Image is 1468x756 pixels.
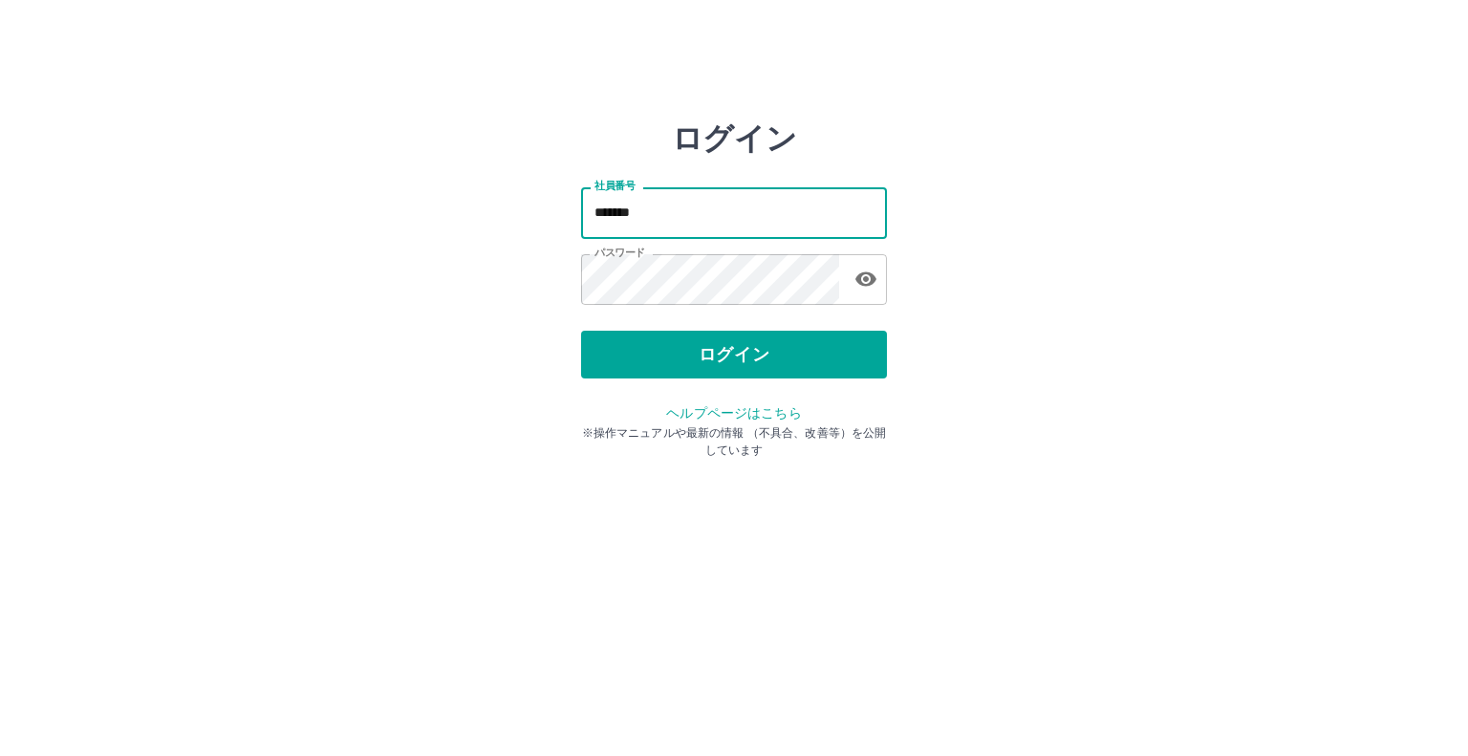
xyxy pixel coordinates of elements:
button: ログイン [581,331,887,378]
label: 社員番号 [594,179,635,193]
a: ヘルプページはこちら [666,405,801,421]
p: ※操作マニュアルや最新の情報 （不具合、改善等）を公開しています [581,424,887,459]
h2: ログイン [672,120,797,157]
label: パスワード [594,246,645,260]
